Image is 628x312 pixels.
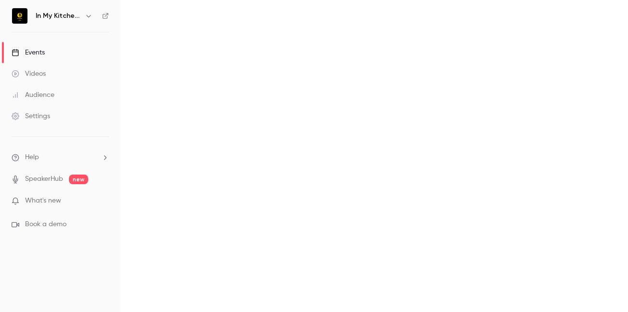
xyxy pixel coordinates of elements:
img: In My Kitchen With Yvonne [12,8,27,24]
div: Audience [12,90,54,100]
h6: In My Kitchen With [PERSON_NAME] [36,11,81,21]
div: Videos [12,69,46,79]
span: new [69,175,88,184]
div: Events [12,48,45,57]
div: Settings [12,111,50,121]
span: Help [25,152,39,163]
span: Book a demo [25,219,66,230]
a: SpeakerHub [25,174,63,184]
li: help-dropdown-opener [12,152,109,163]
span: What's new [25,196,61,206]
